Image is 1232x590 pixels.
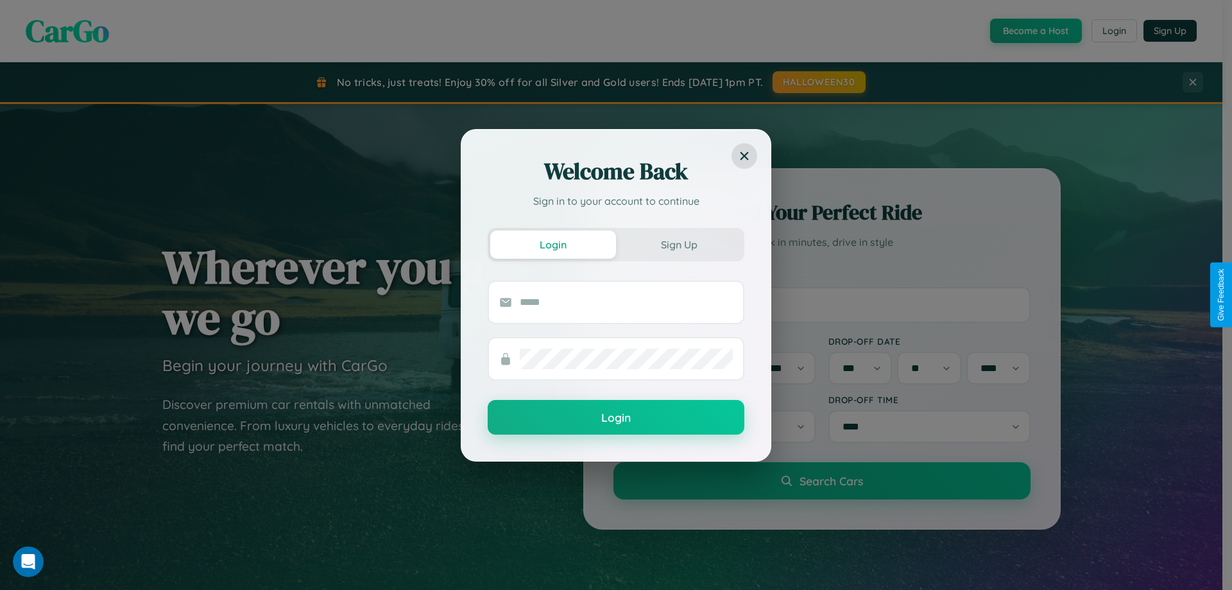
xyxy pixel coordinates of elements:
[488,193,744,209] p: Sign in to your account to continue
[490,230,616,259] button: Login
[488,400,744,435] button: Login
[1217,269,1226,321] div: Give Feedback
[616,230,742,259] button: Sign Up
[13,546,44,577] iframe: Intercom live chat
[488,156,744,187] h2: Welcome Back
